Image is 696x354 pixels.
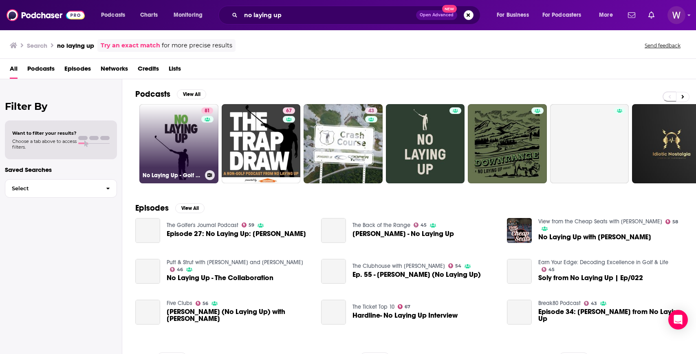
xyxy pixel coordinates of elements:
[167,300,192,307] a: Five Clubs
[249,223,254,227] span: 59
[201,107,213,114] a: 81
[304,104,383,183] a: 43
[416,10,457,20] button: Open AdvancedNew
[352,263,445,269] a: The Clubhouse with Shane Bacon
[135,203,169,213] h2: Episodes
[7,7,85,23] img: Podchaser - Follow, Share and Rate Podcasts
[167,308,311,322] a: Chris Solomon (No Laying Up) with Gary Williams
[177,89,206,99] button: View All
[177,268,183,272] span: 46
[226,6,488,24] div: Search podcasts, credits, & more...
[27,42,47,49] h3: Search
[196,301,209,306] a: 56
[135,218,160,243] a: Episode 27: No Laying Up: Chris Solomon
[167,222,238,229] a: The Golfer's Journal Podcast
[538,274,643,281] a: Soly from No Laying Up | Ep/022
[672,220,678,224] span: 58
[538,300,581,307] a: Break80 Podcast
[10,62,18,79] a: All
[414,223,427,227] a: 45
[321,259,346,284] a: Ep. 55 - Tron Carter (No Laying Up)
[5,166,117,174] p: Saved Searches
[167,230,306,237] span: Episode 27: No Laying Up: [PERSON_NAME]
[241,9,416,22] input: Search podcasts, credits, & more...
[352,230,454,237] span: [PERSON_NAME] - No Laying Up
[162,41,232,50] span: for more precise results
[642,42,683,49] button: Send feedback
[368,107,374,115] span: 43
[537,9,593,22] button: open menu
[135,300,160,325] a: Chris Solomon (No Laying Up) with Gary Williams
[548,268,555,272] span: 45
[167,230,306,237] a: Episode 27: No Laying Up: Chris Solomon
[203,302,208,305] span: 56
[667,6,685,24] span: Logged in as williammwhite
[143,172,202,179] h3: No Laying Up - Golf Podcast
[538,218,662,225] a: View from the Cheap Seats with the Sklar Brothers
[538,259,668,266] a: Earn Your Edge: Decoding Excellence in Golf & Life
[168,9,213,22] button: open menu
[12,130,77,136] span: Want to filter your results?
[538,234,651,240] a: No Laying Up with Tron Carter
[599,9,613,21] span: More
[5,179,117,198] button: Select
[27,62,55,79] a: Podcasts
[12,138,77,150] span: Choose a tab above to access filters.
[140,9,158,21] span: Charts
[365,107,377,114] a: 43
[205,107,210,115] span: 81
[222,104,301,183] a: 67
[542,9,581,21] span: For Podcasters
[135,203,205,213] a: EpisodesView All
[242,223,255,227] a: 59
[167,259,303,266] a: Putt & Strut with Anton Du Beke and Sarah Stirk
[625,8,639,22] a: Show notifications dropdown
[497,9,529,21] span: For Business
[135,9,163,22] a: Charts
[448,263,462,268] a: 54
[405,305,410,309] span: 67
[352,230,454,237] a: Chris Solomon - No Laying Up
[491,9,539,22] button: open menu
[591,302,597,305] span: 43
[352,222,410,229] a: The Back of the Range
[64,62,91,79] a: Episodes
[538,308,683,322] span: Episode 34: [PERSON_NAME] from No Laying Up
[352,312,458,319] a: Hardline- No Laying Up Interview
[352,303,394,310] a: The Ticket Top 10
[507,300,532,325] a: Episode 34: Tron Carter from No Laying Up
[135,259,160,284] a: No Laying Up - The Collaboration
[542,267,555,272] a: 45
[665,219,678,224] a: 58
[170,267,183,272] a: 46
[5,186,99,191] span: Select
[421,223,427,227] span: 45
[442,5,457,13] span: New
[101,62,128,79] a: Networks
[95,9,136,22] button: open menu
[352,271,481,278] a: Ep. 55 - Tron Carter (No Laying Up)
[398,304,411,309] a: 67
[174,9,203,21] span: Monitoring
[167,274,273,281] a: No Laying Up - The Collaboration
[507,218,532,243] img: No Laying Up with Tron Carter
[169,62,181,79] a: Lists
[138,62,159,79] a: Credits
[321,218,346,243] a: Chris Solomon - No Laying Up
[507,259,532,284] a: Soly from No Laying Up | Ep/022
[420,13,454,17] span: Open Advanced
[667,6,685,24] button: Show profile menu
[645,8,658,22] a: Show notifications dropdown
[455,264,461,268] span: 54
[57,42,94,49] h3: no laying up
[101,9,125,21] span: Podcasts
